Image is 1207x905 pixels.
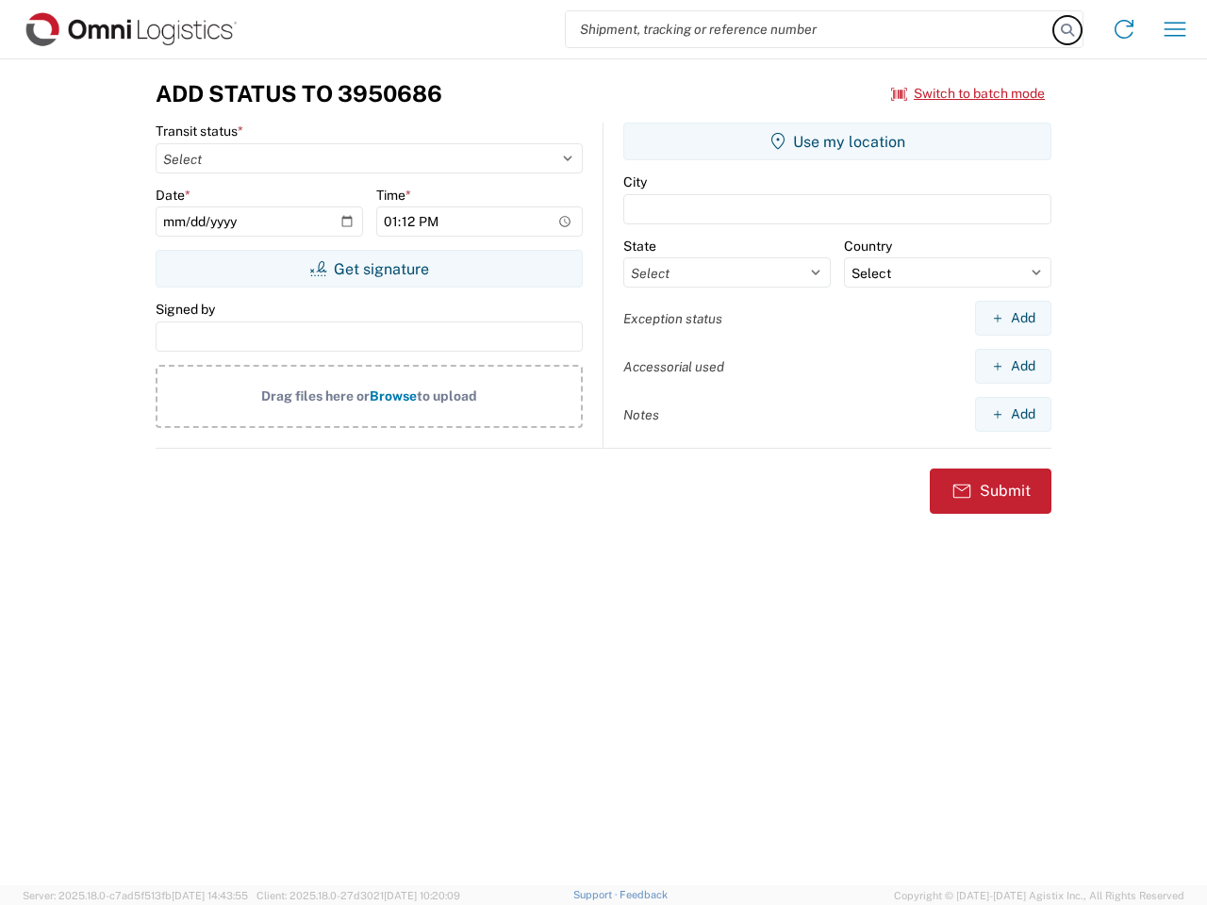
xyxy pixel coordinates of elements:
[894,887,1184,904] span: Copyright © [DATE]-[DATE] Agistix Inc., All Rights Reserved
[566,11,1054,47] input: Shipment, tracking or reference number
[891,78,1045,109] button: Switch to batch mode
[623,238,656,255] label: State
[376,187,411,204] label: Time
[620,889,668,900] a: Feedback
[623,123,1051,160] button: Use my location
[156,250,583,288] button: Get signature
[172,890,248,901] span: [DATE] 14:43:55
[844,238,892,255] label: Country
[370,388,417,403] span: Browse
[156,187,190,204] label: Date
[975,301,1051,336] button: Add
[256,890,460,901] span: Client: 2025.18.0-27d3021
[261,388,370,403] span: Drag files here or
[623,173,647,190] label: City
[156,123,243,140] label: Transit status
[156,80,442,107] h3: Add Status to 3950686
[384,890,460,901] span: [DATE] 10:20:09
[975,397,1051,432] button: Add
[623,406,659,423] label: Notes
[930,469,1051,514] button: Submit
[975,349,1051,384] button: Add
[417,388,477,403] span: to upload
[623,358,724,375] label: Accessorial used
[623,310,722,327] label: Exception status
[156,301,215,318] label: Signed by
[23,890,248,901] span: Server: 2025.18.0-c7ad5f513fb
[573,889,620,900] a: Support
